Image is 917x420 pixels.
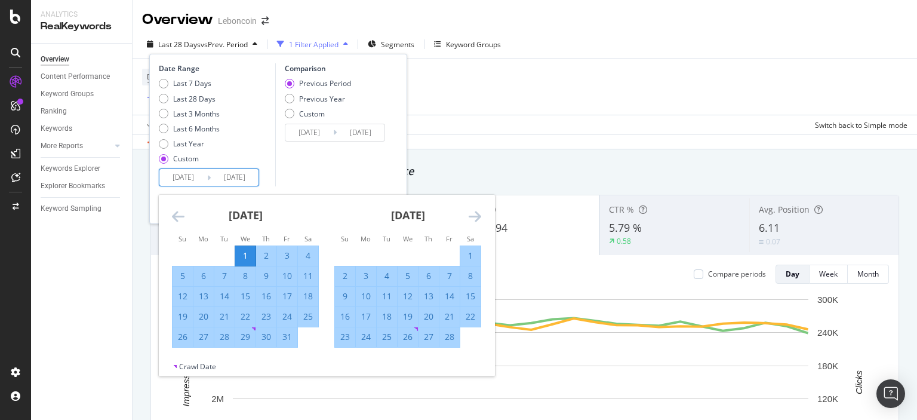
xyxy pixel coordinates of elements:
td: Selected. Thursday, February 20, 2025 [419,306,439,327]
td: Selected. Tuesday, January 7, 2025 [214,266,235,286]
small: We [241,234,250,243]
div: 20 [419,311,439,323]
small: Sa [304,234,312,243]
td: Selected. Thursday, January 9, 2025 [256,266,277,286]
div: 28 [214,331,235,343]
td: Selected. Sunday, January 19, 2025 [173,306,193,327]
td: Selected. Saturday, January 11, 2025 [298,266,319,286]
div: Last 7 Days [173,78,211,88]
td: Selected. Monday, February 10, 2025 [356,286,377,306]
td: Selected. Thursday, January 30, 2025 [256,327,277,347]
button: Segments [363,35,419,54]
td: Selected. Friday, February 21, 2025 [439,306,460,327]
div: Date Range [159,63,272,73]
div: 14 [214,290,235,302]
div: Last 28 Days [159,94,220,104]
button: Add Filter [142,91,190,105]
div: 19 [173,311,193,323]
div: 5 [173,270,193,282]
text: Clicks [854,370,864,394]
span: 5.79 % [609,220,642,235]
td: Selected. Monday, January 6, 2025 [193,266,214,286]
div: 14 [439,290,460,302]
div: Last 7 Days [159,78,220,88]
td: Selected. Tuesday, February 18, 2025 [377,306,398,327]
div: Keywords [41,122,72,135]
small: Mo [361,234,371,243]
div: Switch back to Simple mode [815,120,907,130]
div: 26 [173,331,193,343]
a: Keywords [41,122,124,135]
small: Th [262,234,270,243]
div: 25 [298,311,318,323]
div: 27 [419,331,439,343]
div: 1 Filter Applied [289,39,339,50]
div: 8 [460,270,481,282]
div: Day [786,269,799,279]
div: Last 6 Months [173,124,220,134]
div: More Reports [41,140,83,152]
small: Mo [198,234,208,243]
img: Equal [759,240,764,244]
div: 30 [256,331,276,343]
div: Content Performance [41,70,110,83]
a: Keyword Groups [41,88,124,100]
span: Last 28 Days [158,39,201,50]
div: Leboncoin [218,15,257,27]
div: 18 [298,290,318,302]
td: Selected. Tuesday, February 4, 2025 [377,266,398,286]
div: Move backward to switch to the previous month. [172,209,184,224]
div: 3 [277,250,297,262]
td: Selected. Sunday, February 23, 2025 [335,327,356,347]
div: 0.58 [617,236,631,246]
div: 12 [173,290,193,302]
div: Analytics [41,10,122,20]
div: 19 [398,311,418,323]
td: Selected. Sunday, January 12, 2025 [173,286,193,306]
div: 11 [298,270,318,282]
td: Selected. Friday, February 14, 2025 [439,286,460,306]
button: Last 28 DaysvsPrev. Period [142,35,262,54]
td: Selected. Saturday, January 4, 2025 [298,246,319,266]
text: 120K [817,394,838,404]
small: Fr [446,234,453,243]
div: Last 28 Days [173,94,216,104]
button: 1 Filter Applied [272,35,353,54]
a: Keywords Explorer [41,163,124,175]
td: Selected. Friday, February 7, 2025 [439,266,460,286]
td: Selected. Friday, January 31, 2025 [277,327,298,347]
div: 13 [419,290,439,302]
div: Previous Year [285,94,351,104]
td: Selected. Friday, January 24, 2025 [277,306,298,327]
div: 6 [419,270,439,282]
td: Selected. Monday, January 27, 2025 [193,327,214,347]
div: Comparison [285,63,389,73]
div: Previous Year [299,94,345,104]
div: 9 [335,290,355,302]
td: Selected. Wednesday, February 26, 2025 [398,327,419,347]
span: vs Prev. Period [201,39,248,50]
div: 20 [193,311,214,323]
small: Sa [467,234,474,243]
div: 10 [277,270,297,282]
td: Selected. Thursday, January 2, 2025 [256,246,277,266]
div: Detect big movements in your [149,164,900,179]
div: 16 [335,311,355,323]
td: Selected as start date. Wednesday, January 1, 2025 [235,246,256,266]
td: Selected. Sunday, February 9, 2025 [335,286,356,306]
button: Switch back to Simple mode [810,115,907,134]
div: 22 [460,311,481,323]
div: Last Year [159,139,220,149]
div: Crawl Date [179,361,216,372]
span: CTR % [609,204,634,215]
div: 29 [235,331,256,343]
td: Selected. Thursday, January 16, 2025 [256,286,277,306]
td: Selected. Thursday, February 27, 2025 [419,327,439,347]
div: 13 [193,290,214,302]
td: Selected. Sunday, February 2, 2025 [335,266,356,286]
td: Selected. Saturday, January 25, 2025 [298,306,319,327]
div: 3 [356,270,376,282]
td: Selected. Wednesday, January 15, 2025 [235,286,256,306]
div: Week [819,269,838,279]
div: Ranking [41,105,67,118]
